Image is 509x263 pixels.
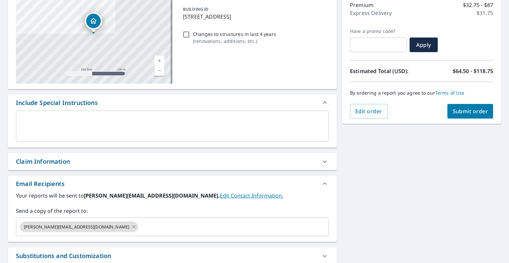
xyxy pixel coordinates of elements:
[8,153,337,170] div: Claim Information
[220,192,283,199] a: EditContactInfo
[350,104,387,119] button: Edit order
[350,90,493,96] p: By ordering a report you agree to our
[183,13,326,21] p: [STREET_ADDRESS]
[85,12,102,33] div: Dropped pin, building 1, Residential property, 102 Camino Real E Wylie, TX 75098
[415,41,432,48] span: Apply
[435,90,465,96] a: Terms of Use
[350,28,407,34] label: Have a promo code?
[350,9,392,17] p: Express Delivery
[447,104,493,119] button: Submit order
[183,6,208,12] p: BUILDING ID
[154,56,164,66] a: Current Level 17, Zoom In
[20,221,138,232] div: [PERSON_NAME][EMAIL_ADDRESS][DOMAIN_NAME]
[84,192,220,199] b: [PERSON_NAME][EMAIL_ADDRESS][DOMAIN_NAME].
[193,31,276,38] p: Changes to structures in last 4 years
[154,66,164,76] a: Current Level 17, Zoom Out
[193,38,276,44] p: ( renovations, additions, etc. )
[410,38,438,52] button: Apply
[477,9,493,17] p: $31.75
[463,1,493,9] p: $32.75 - $87
[16,192,329,200] label: Your reports will be sent to
[453,108,488,115] span: Submit order
[8,95,337,111] div: Include Special Instructions
[350,67,422,75] p: Estimated Total (USD):
[355,108,382,115] span: Edit order
[16,157,70,166] div: Claim Information
[16,207,329,215] label: Send a copy of the report to:
[16,251,111,260] div: Substitutions and Customization
[20,224,133,230] span: [PERSON_NAME][EMAIL_ADDRESS][DOMAIN_NAME]
[16,179,65,188] div: Email Recipients
[453,67,493,75] p: $64.50 - $118.75
[8,176,337,192] div: Email Recipients
[350,1,373,9] p: Premium
[16,98,98,107] div: Include Special Instructions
